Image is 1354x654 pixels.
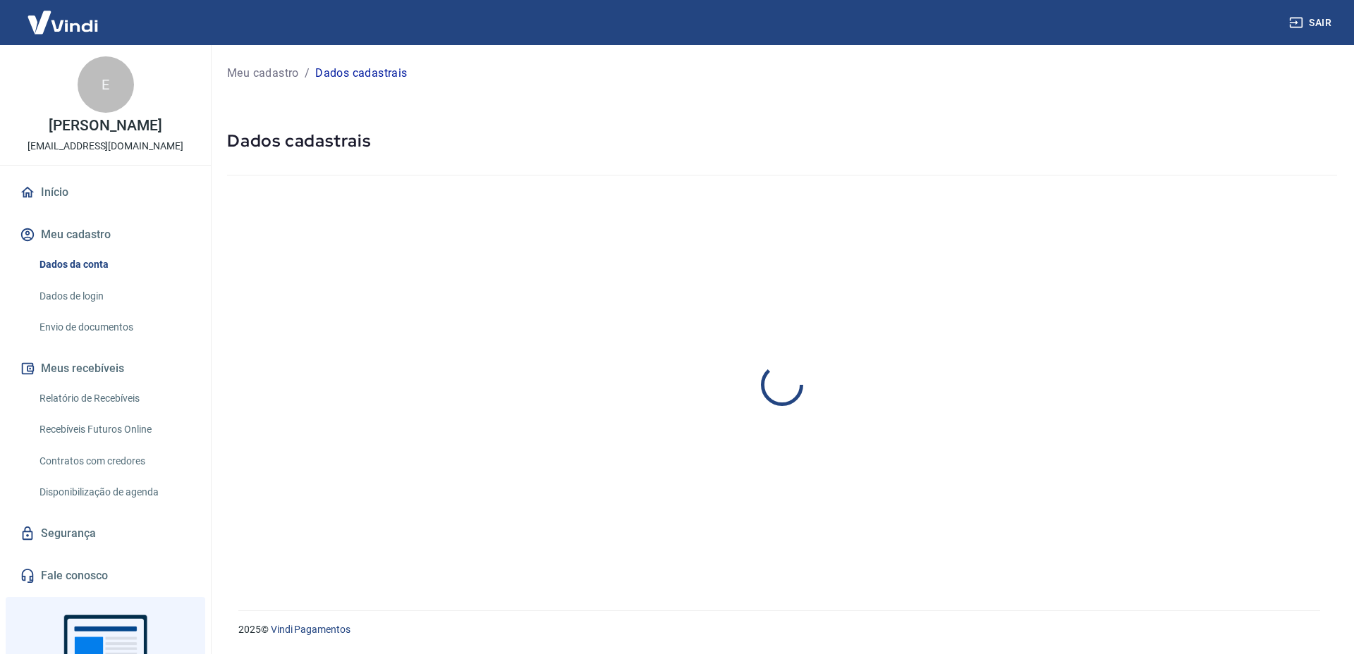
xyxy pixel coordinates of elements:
button: Sair [1286,10,1337,36]
p: 2025 © [238,622,1320,637]
a: Vindi Pagamentos [271,624,350,635]
p: [PERSON_NAME] [49,118,161,133]
a: Relatório de Recebíveis [34,384,194,413]
a: Dados de login [34,282,194,311]
a: Dados da conta [34,250,194,279]
a: Segurança [17,518,194,549]
a: Recebíveis Futuros Online [34,415,194,444]
h5: Dados cadastrais [227,130,1337,152]
p: Dados cadastrais [315,65,407,82]
a: Fale conosco [17,560,194,591]
img: Vindi [17,1,109,44]
button: Meu cadastro [17,219,194,250]
p: [EMAIL_ADDRESS][DOMAIN_NAME] [28,139,183,154]
p: / [305,65,310,82]
div: E [78,56,134,113]
a: Meu cadastro [227,65,299,82]
a: Contratos com credores [34,447,194,476]
a: Envio de documentos [34,313,194,342]
a: Início [17,177,194,208]
button: Meus recebíveis [17,353,194,384]
a: Disponibilização de agenda [34,478,194,507]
